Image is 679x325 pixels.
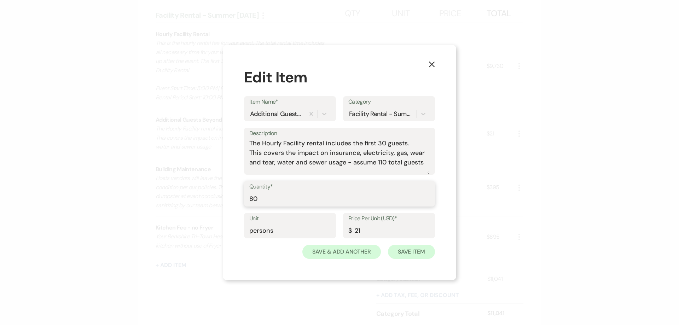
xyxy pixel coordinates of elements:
[348,97,430,107] label: Category
[348,214,430,224] label: Price Per Unit (USD)*
[250,109,303,119] div: Additional Guests Beyond 30
[249,139,430,174] textarea: The Hourly Facility rental includes the first 30 guests. This covers the impact on insurance, ele...
[249,97,331,107] label: Item Name*
[249,214,331,224] label: Unit
[249,182,430,192] label: Quantity*
[348,226,352,236] div: $
[388,245,435,259] button: Save Item
[349,109,414,119] div: Facility Rental - Summer [DATE]
[249,128,430,139] label: Description
[244,66,435,88] div: Edit Item
[302,245,381,259] button: Save & Add Another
